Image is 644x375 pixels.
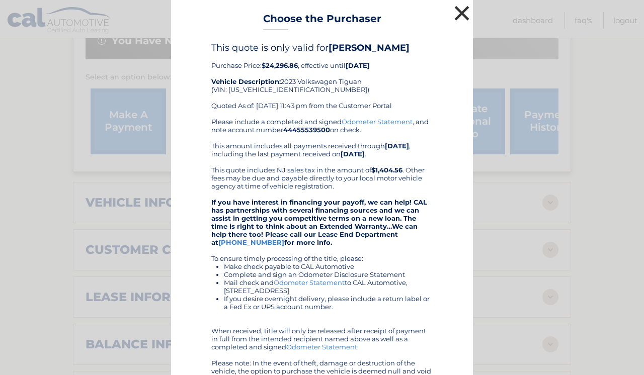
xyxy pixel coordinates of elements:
b: 44455539500 [283,126,330,134]
b: [DATE] [346,61,370,69]
a: Odometer Statement [274,278,345,287]
li: Make check payable to CAL Automotive [224,262,433,270]
h4: This quote is only valid for [211,42,433,53]
b: $24,296.86 [262,61,298,69]
a: Odometer Statement [286,343,357,351]
b: [DATE] [385,142,409,150]
a: Odometer Statement [342,118,413,126]
div: Purchase Price: , effective until 2023 Volkswagen Tiguan (VIN: [US_VEHICLE_IDENTIFICATION_NUMBER]... [211,42,433,118]
button: × [452,3,472,23]
b: [PERSON_NAME] [329,42,410,53]
b: $1,404.56 [371,166,403,174]
b: [DATE] [341,150,365,158]
li: If you desire overnight delivery, please include a return label or a Fed Ex or UPS account number. [224,295,433,311]
li: Complete and sign an Odometer Disclosure Statement [224,270,433,278]
strong: Vehicle Description: [211,77,281,85]
li: Mail check and to CAL Automotive, [STREET_ADDRESS] [224,278,433,295]
a: [PHONE_NUMBER] [218,238,284,246]
h3: Choose the Purchaser [263,13,381,30]
strong: If you have interest in financing your payoff, we can help! CAL has partnerships with several fin... [211,198,427,246]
